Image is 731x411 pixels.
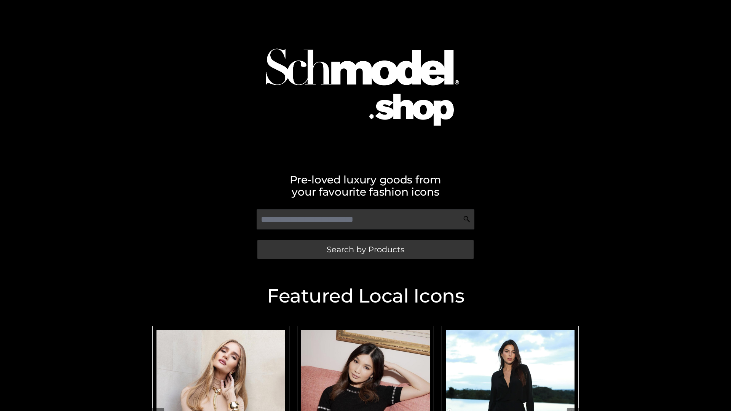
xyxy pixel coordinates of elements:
h2: Featured Local Icons​ [148,287,583,306]
img: Search Icon [463,215,471,223]
span: Search by Products [327,245,404,253]
h2: Pre-loved luxury goods from your favourite fashion icons [148,174,583,198]
a: Search by Products [257,240,474,259]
